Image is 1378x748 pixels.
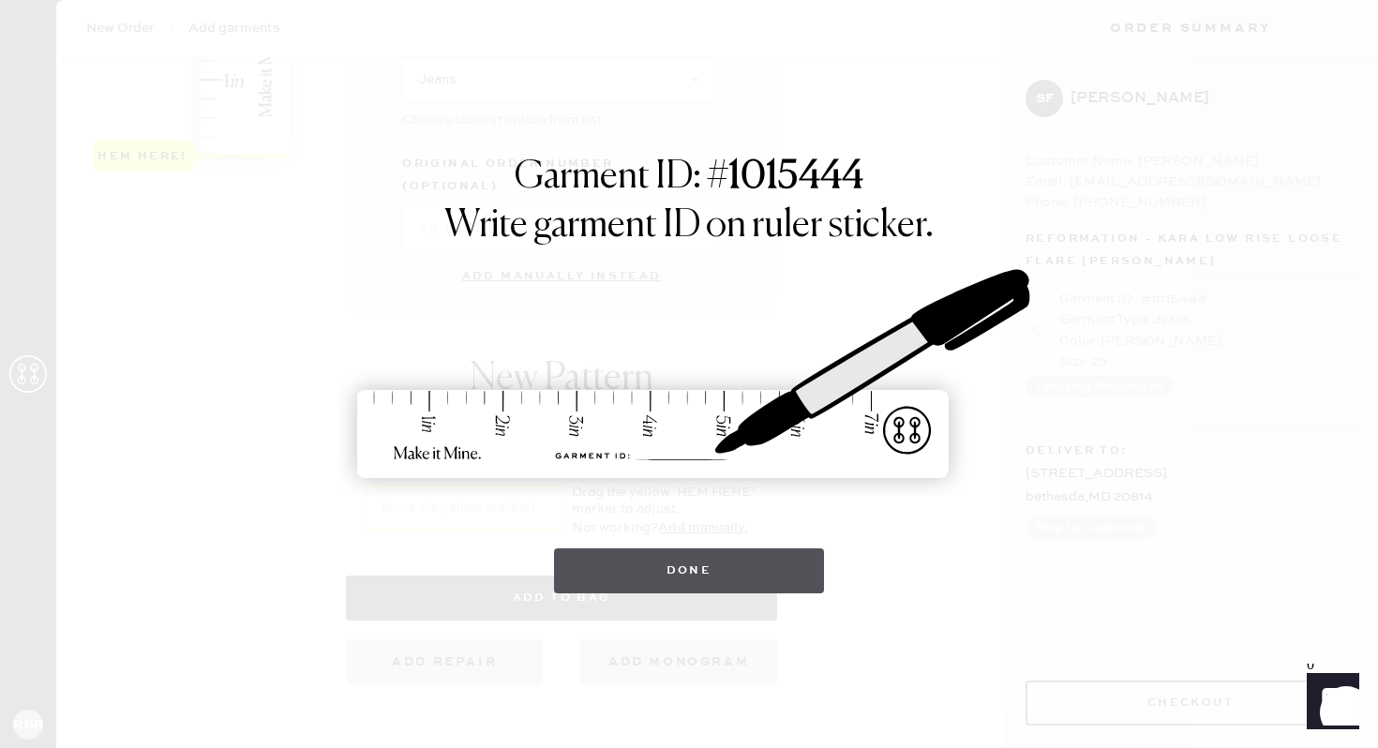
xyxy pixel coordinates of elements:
[728,158,863,196] strong: 1015444
[1289,664,1370,744] iframe: Front Chat
[515,155,863,203] h1: Garment ID: #
[554,548,825,593] button: Done
[337,220,1041,530] img: ruler-sticker-sharpie.svg
[444,203,934,248] h1: Write garment ID on ruler sticker.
